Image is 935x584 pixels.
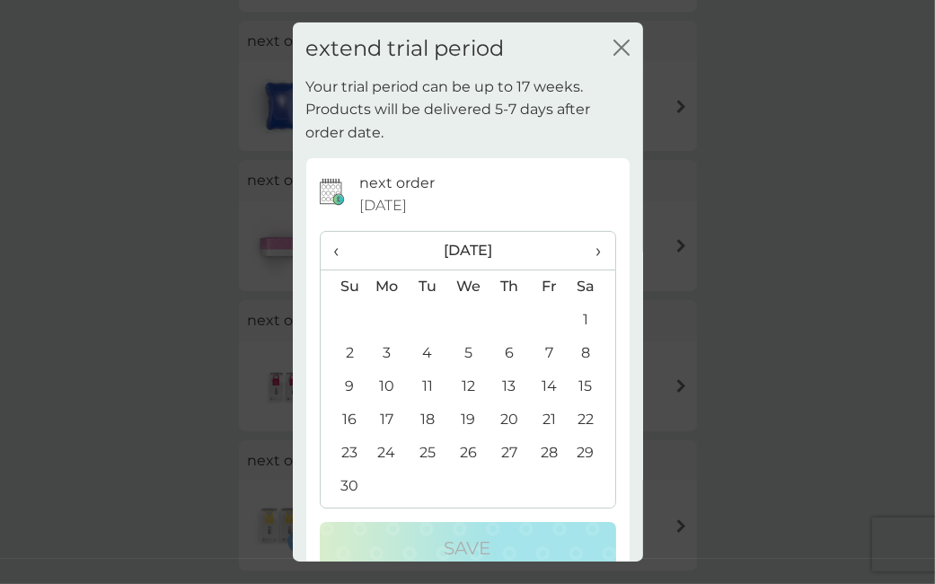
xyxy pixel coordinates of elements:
td: 16 [321,403,366,437]
td: 25 [407,437,447,470]
td: 6 [489,337,529,370]
button: close [613,40,630,58]
td: 14 [530,370,570,403]
p: Save [445,534,491,562]
td: 7 [530,337,570,370]
th: Mo [366,270,408,304]
td: 9 [321,370,366,403]
td: 2 [321,337,366,370]
td: 15 [569,370,614,403]
td: 27 [489,437,529,470]
th: Tu [407,270,447,304]
td: 13 [489,370,529,403]
td: 11 [407,370,447,403]
th: Th [489,270,529,304]
td: 24 [366,437,408,470]
th: Su [321,270,366,304]
h2: extend trial period [306,36,505,62]
td: 30 [321,470,366,503]
th: Sa [569,270,614,304]
td: 5 [447,337,489,370]
p: next order [359,172,435,195]
td: 1 [569,304,614,337]
td: 10 [366,370,408,403]
th: We [447,270,489,304]
td: 4 [407,337,447,370]
span: ‹ [334,232,353,270]
td: 3 [366,337,408,370]
button: Save [320,522,616,574]
td: 28 [530,437,570,470]
td: 20 [489,403,529,437]
p: Your trial period can be up to 17 weeks. Products will be delivered 5-7 days after order date. [306,75,630,145]
td: 26 [447,437,489,470]
td: 18 [407,403,447,437]
th: [DATE] [366,232,570,270]
span: [DATE] [359,194,407,217]
span: › [583,232,601,270]
td: 23 [321,437,366,470]
td: 22 [569,403,614,437]
th: Fr [530,270,570,304]
td: 8 [569,337,614,370]
td: 19 [447,403,489,437]
td: 29 [569,437,614,470]
td: 21 [530,403,570,437]
td: 12 [447,370,489,403]
td: 17 [366,403,408,437]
